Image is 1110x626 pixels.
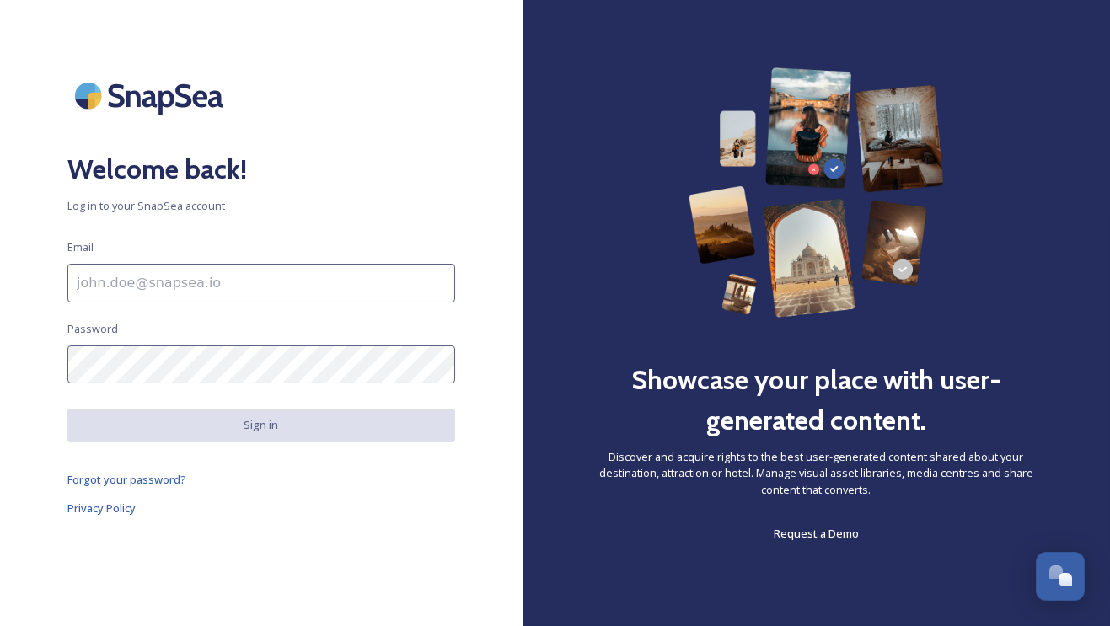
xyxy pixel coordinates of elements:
[590,449,1043,498] span: Discover and acquire rights to the best user-generated content shared about your destination, att...
[590,360,1043,441] h2: Showcase your place with user-generated content.
[67,67,236,124] img: SnapSea Logo
[67,198,455,214] span: Log in to your SnapSea account
[1036,552,1085,601] button: Open Chat
[67,500,136,516] span: Privacy Policy
[774,526,859,541] span: Request a Demo
[67,409,455,441] button: Sign in
[774,523,859,543] a: Request a Demo
[67,149,455,190] h2: Welcome back!
[67,321,118,337] span: Password
[67,469,455,490] a: Forgot your password?
[67,498,455,518] a: Privacy Policy
[67,264,455,302] input: john.doe@snapsea.io
[67,239,94,255] span: Email
[67,472,186,487] span: Forgot your password?
[689,67,944,318] img: 63b42ca75bacad526042e722_Group%20154-p-800.png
